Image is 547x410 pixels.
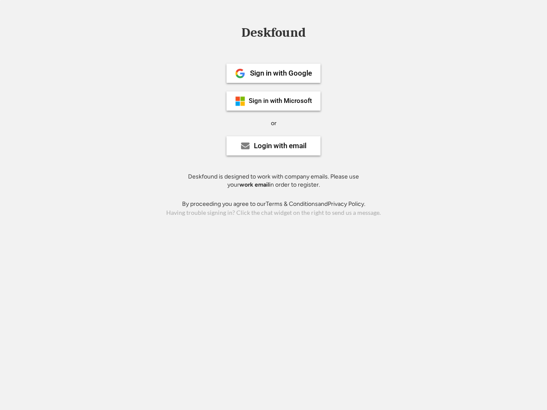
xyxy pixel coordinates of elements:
img: ms-symbollockup_mssymbol_19.png [235,96,245,106]
div: Deskfound [237,26,310,39]
a: Terms & Conditions [266,200,318,208]
div: Sign in with Google [250,70,312,77]
div: or [271,119,276,128]
div: By proceeding you agree to our and [182,200,365,208]
a: Privacy Policy. [328,200,365,208]
strong: work email [239,181,269,188]
div: Sign in with Microsoft [249,98,312,104]
div: Login with email [254,142,306,149]
img: 1024px-Google__G__Logo.svg.png [235,68,245,79]
div: Deskfound is designed to work with company emails. Please use your in order to register. [177,173,370,189]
